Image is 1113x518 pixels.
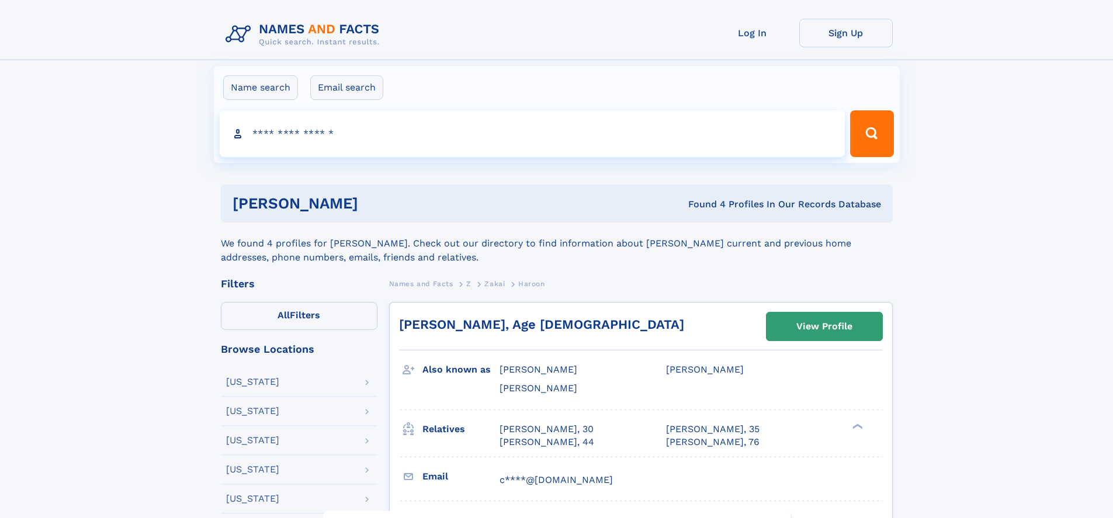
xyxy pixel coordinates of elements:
[796,313,852,340] div: View Profile
[466,280,471,288] span: Z
[484,280,505,288] span: Zakai
[226,436,279,445] div: [US_STATE]
[278,310,290,321] span: All
[221,223,893,265] div: We found 4 profiles for [PERSON_NAME]. Check out our directory to find information about [PERSON_...
[484,276,505,291] a: Zakai
[399,317,684,332] a: [PERSON_NAME], Age [DEMOGRAPHIC_DATA]
[389,276,453,291] a: Names and Facts
[500,423,594,436] a: [PERSON_NAME], 30
[233,196,523,211] h1: [PERSON_NAME]
[422,360,500,380] h3: Also known as
[221,302,377,330] label: Filters
[226,465,279,474] div: [US_STATE]
[221,279,377,289] div: Filters
[666,364,744,375] span: [PERSON_NAME]
[226,377,279,387] div: [US_STATE]
[850,422,864,430] div: ❯
[422,419,500,439] h3: Relatives
[799,19,893,47] a: Sign Up
[466,276,471,291] a: Z
[706,19,799,47] a: Log In
[518,280,545,288] span: Haroon
[221,19,389,50] img: Logo Names and Facts
[500,436,594,449] a: [PERSON_NAME], 44
[767,312,882,340] a: View Profile
[850,110,893,157] button: Search Button
[220,110,845,157] input: search input
[223,75,298,100] label: Name search
[221,344,377,354] div: Browse Locations
[226,406,279,416] div: [US_STATE]
[666,423,760,436] a: [PERSON_NAME], 35
[226,494,279,503] div: [US_STATE]
[500,383,577,394] span: [PERSON_NAME]
[500,364,577,375] span: [PERSON_NAME]
[310,75,383,100] label: Email search
[523,198,881,211] div: Found 4 Profiles In Our Records Database
[422,467,500,486] h3: Email
[666,436,760,449] a: [PERSON_NAME], 76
